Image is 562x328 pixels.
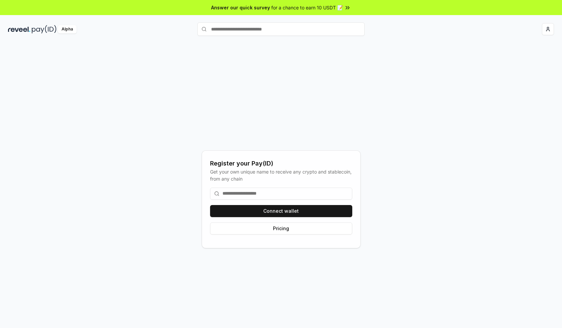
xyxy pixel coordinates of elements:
[210,168,352,182] div: Get your own unique name to receive any crypto and stablecoin, from any chain
[211,4,270,11] span: Answer our quick survey
[210,222,352,235] button: Pricing
[271,4,343,11] span: for a chance to earn 10 USDT 📝
[210,159,352,168] div: Register your Pay(ID)
[32,25,57,34] img: pay_id
[210,205,352,217] button: Connect wallet
[8,25,30,34] img: reveel_dark
[58,25,77,34] div: Alpha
